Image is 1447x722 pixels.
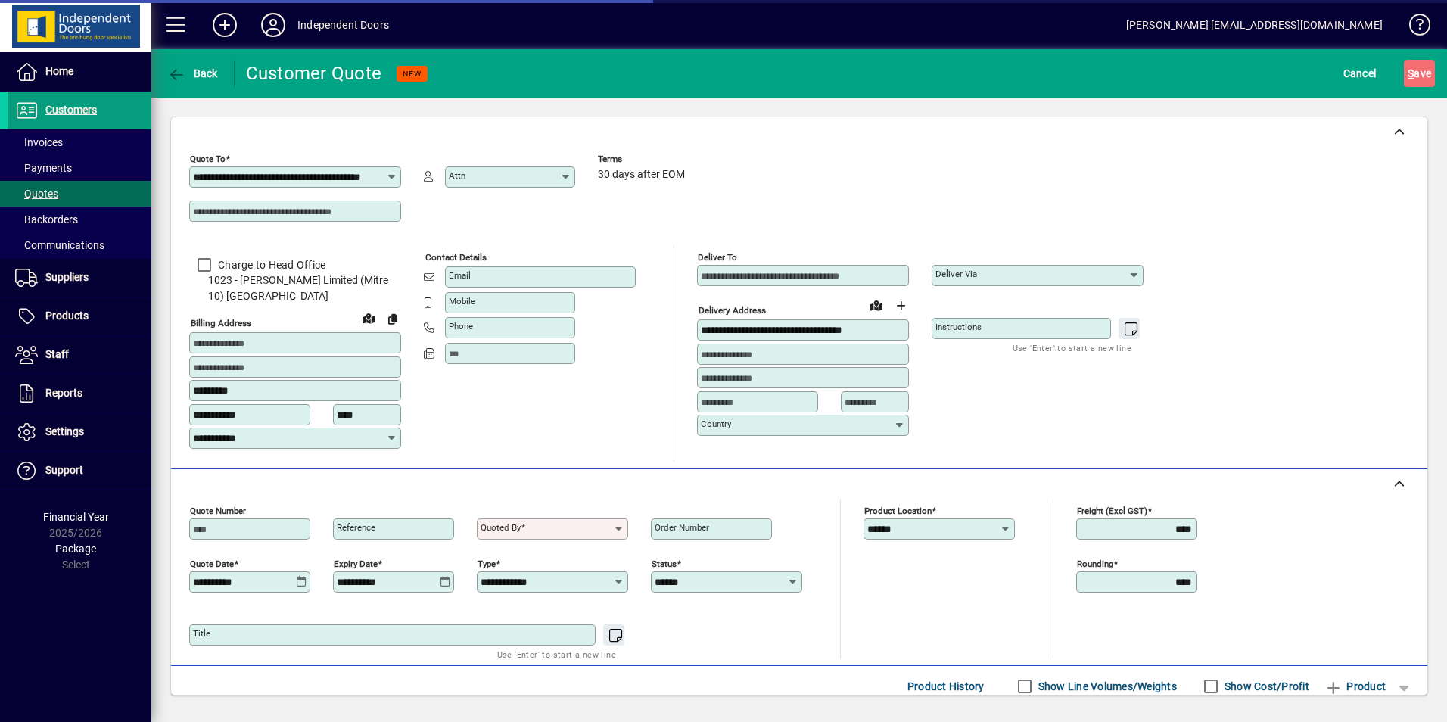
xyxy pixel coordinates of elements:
[598,169,685,181] span: 30 days after EOM
[449,170,465,181] mat-label: Attn
[15,136,63,148] span: Invoices
[337,522,375,533] mat-label: Reference
[8,232,151,258] a: Communications
[1324,674,1386,699] span: Product
[652,558,677,568] mat-label: Status
[167,67,218,79] span: Back
[1404,60,1435,87] button: Save
[1077,505,1147,515] mat-label: Freight (excl GST)
[449,270,471,281] mat-label: Email
[215,257,325,272] label: Charge to Head Office
[8,413,151,451] a: Settings
[1408,67,1414,79] span: S
[1126,13,1383,37] div: [PERSON_NAME] [EMAIL_ADDRESS][DOMAIN_NAME]
[1408,61,1431,86] span: ave
[481,522,521,533] mat-label: Quoted by
[478,558,496,568] mat-label: Type
[935,269,977,279] mat-label: Deliver via
[497,646,616,663] mat-hint: Use 'Enter' to start a new line
[356,306,381,330] a: View on map
[8,375,151,412] a: Reports
[45,104,97,116] span: Customers
[1340,60,1380,87] button: Cancel
[698,252,737,263] mat-label: Deliver To
[8,53,151,91] a: Home
[403,69,422,79] span: NEW
[8,259,151,297] a: Suppliers
[45,310,89,322] span: Products
[598,154,689,164] span: Terms
[45,65,73,77] span: Home
[15,239,104,251] span: Communications
[201,11,249,39] button: Add
[901,673,991,700] button: Product History
[190,505,246,515] mat-label: Quote number
[864,293,888,317] a: View on map
[8,129,151,155] a: Invoices
[163,60,222,87] button: Back
[193,628,210,639] mat-label: Title
[381,307,405,331] button: Copy to Delivery address
[449,296,475,307] mat-label: Mobile
[190,154,226,164] mat-label: Quote To
[45,425,84,437] span: Settings
[45,271,89,283] span: Suppliers
[1317,673,1393,700] button: Product
[1035,679,1177,694] label: Show Line Volumes/Weights
[246,61,382,86] div: Customer Quote
[15,188,58,200] span: Quotes
[249,11,297,39] button: Profile
[701,419,731,429] mat-label: Country
[1343,61,1377,86] span: Cancel
[1077,558,1113,568] mat-label: Rounding
[189,272,401,304] span: 1023 - [PERSON_NAME] Limited (Mitre 10) [GEOGRAPHIC_DATA]
[334,558,378,568] mat-label: Expiry date
[888,294,913,318] button: Choose address
[45,464,83,476] span: Support
[8,297,151,335] a: Products
[55,543,96,555] span: Package
[8,155,151,181] a: Payments
[1398,3,1428,52] a: Knowledge Base
[297,13,389,37] div: Independent Doors
[8,336,151,374] a: Staff
[45,387,82,399] span: Reports
[655,522,709,533] mat-label: Order number
[864,505,932,515] mat-label: Product location
[935,322,982,332] mat-label: Instructions
[907,674,985,699] span: Product History
[1013,339,1131,356] mat-hint: Use 'Enter' to start a new line
[151,60,235,87] app-page-header-button: Back
[449,321,473,331] mat-label: Phone
[45,348,69,360] span: Staff
[8,181,151,207] a: Quotes
[15,213,78,226] span: Backorders
[8,452,151,490] a: Support
[190,558,234,568] mat-label: Quote date
[43,511,109,523] span: Financial Year
[15,162,72,174] span: Payments
[1221,679,1309,694] label: Show Cost/Profit
[8,207,151,232] a: Backorders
